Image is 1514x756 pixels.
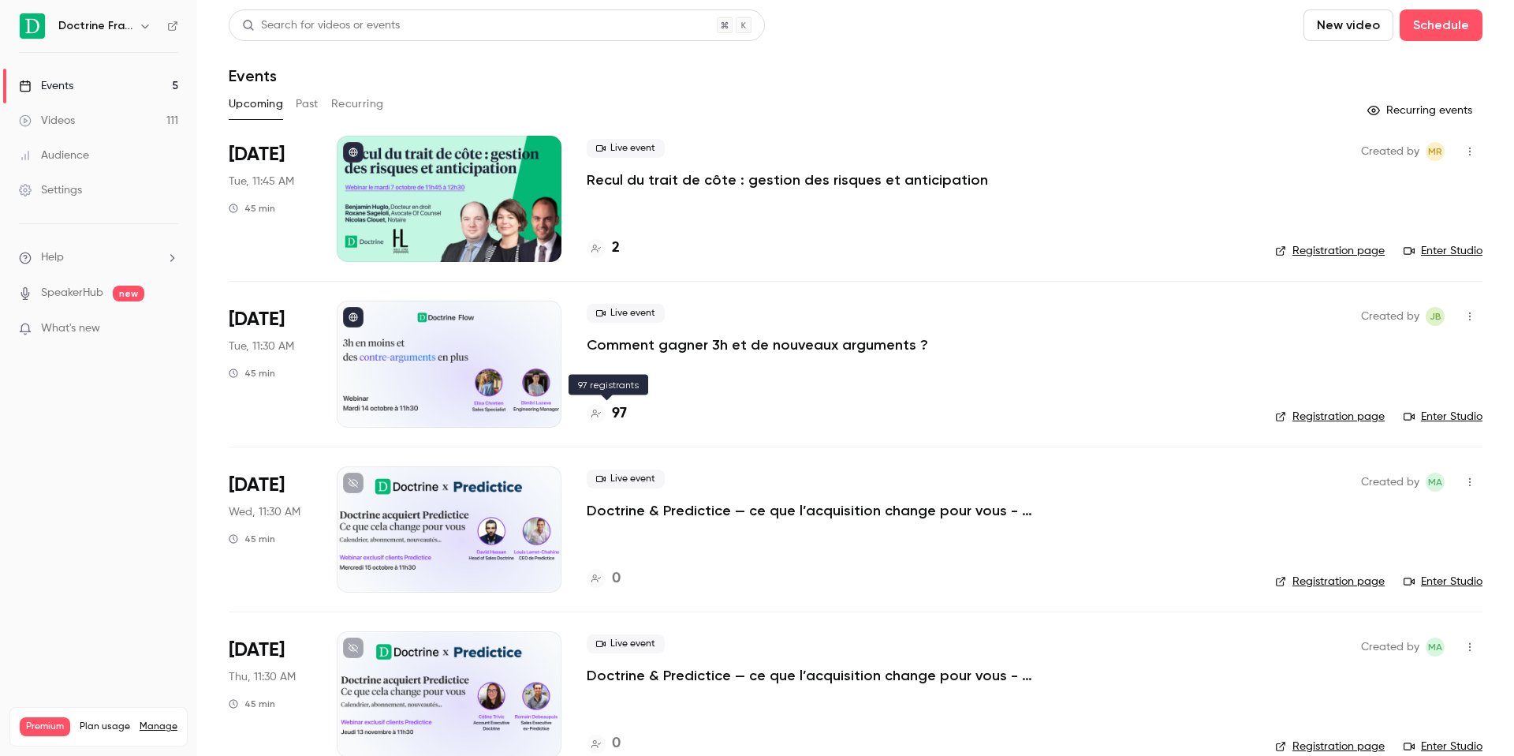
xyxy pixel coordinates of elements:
span: Marie Agard [1426,473,1445,492]
h4: 97 [612,403,627,425]
span: Tue, 11:30 AM [229,339,294,354]
div: Oct 14 Tue, 11:30 AM (Europe/Paris) [229,301,311,427]
div: 45 min [229,533,275,545]
a: SpeakerHub [41,285,103,301]
div: Search for videos or events [242,17,400,34]
div: 45 min [229,698,275,710]
span: MA [1428,638,1442,657]
button: Schedule [1400,9,1482,41]
button: Upcoming [229,92,283,117]
span: MA [1428,473,1442,492]
a: Manage [140,720,177,733]
span: [DATE] [229,473,285,498]
span: [DATE] [229,142,285,167]
li: help-dropdown-opener [19,249,178,266]
div: 45 min [229,202,275,215]
span: JB [1430,307,1441,326]
div: Audience [19,148,89,163]
h4: 0 [612,733,621,754]
h4: 2 [612,238,620,259]
span: Created by [1361,142,1419,161]
span: Live event [587,470,665,488]
span: What's new [41,320,100,337]
a: Doctrine & Predictice — ce que l’acquisition change pour vous - Session 2 [587,666,1060,685]
a: Registration page [1275,574,1385,589]
span: Premium [20,717,70,736]
a: Registration page [1275,739,1385,754]
iframe: Noticeable Trigger [159,322,178,336]
div: Settings [19,182,82,198]
span: Marguerite Rubin de Cervens [1426,142,1445,161]
span: Tue, 11:45 AM [229,174,294,189]
button: Recurring events [1360,98,1482,123]
div: 45 min [229,367,275,380]
span: Plan usage [80,720,130,733]
span: Live event [587,139,665,158]
button: Recurring [331,92,384,117]
button: Past [296,92,319,117]
span: [DATE] [229,638,285,663]
img: Doctrine France [20,13,45,39]
a: Doctrine & Predictice — ce que l’acquisition change pour vous - Session 1 [587,501,1060,520]
span: Created by [1361,638,1419,657]
a: Enter Studio [1404,574,1482,589]
span: Live event [587,634,665,653]
a: 0 [587,733,621,754]
h1: Events [229,66,277,85]
a: Enter Studio [1404,243,1482,259]
a: 2 [587,238,620,259]
span: Live event [587,304,665,323]
div: Oct 7 Tue, 11:45 AM (Europe/Paris) [229,136,311,262]
a: 0 [587,568,621,589]
div: Videos [19,113,75,129]
a: 97 [587,403,627,425]
h6: Doctrine France [58,18,132,34]
a: Comment gagner 3h et de nouveaux arguments ? [587,335,928,354]
div: Oct 15 Wed, 11:30 AM (Europe/Paris) [229,466,311,593]
a: Registration page [1275,243,1385,259]
span: new [113,286,144,301]
span: Help [41,249,64,266]
span: Marie Agard [1426,638,1445,657]
span: Thu, 11:30 AM [229,669,296,685]
a: Registration page [1275,409,1385,425]
span: MR [1428,142,1442,161]
span: Created by [1361,473,1419,492]
a: Enter Studio [1404,409,1482,425]
span: [DATE] [229,307,285,332]
span: Wed, 11:30 AM [229,504,300,520]
span: Justine Burel [1426,307,1445,326]
span: Created by [1361,307,1419,326]
button: New video [1303,9,1393,41]
a: Recul du trait de côte : gestion des risques et anticipation [587,170,988,189]
a: Enter Studio [1404,739,1482,754]
div: Events [19,78,73,94]
h4: 0 [612,568,621,589]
